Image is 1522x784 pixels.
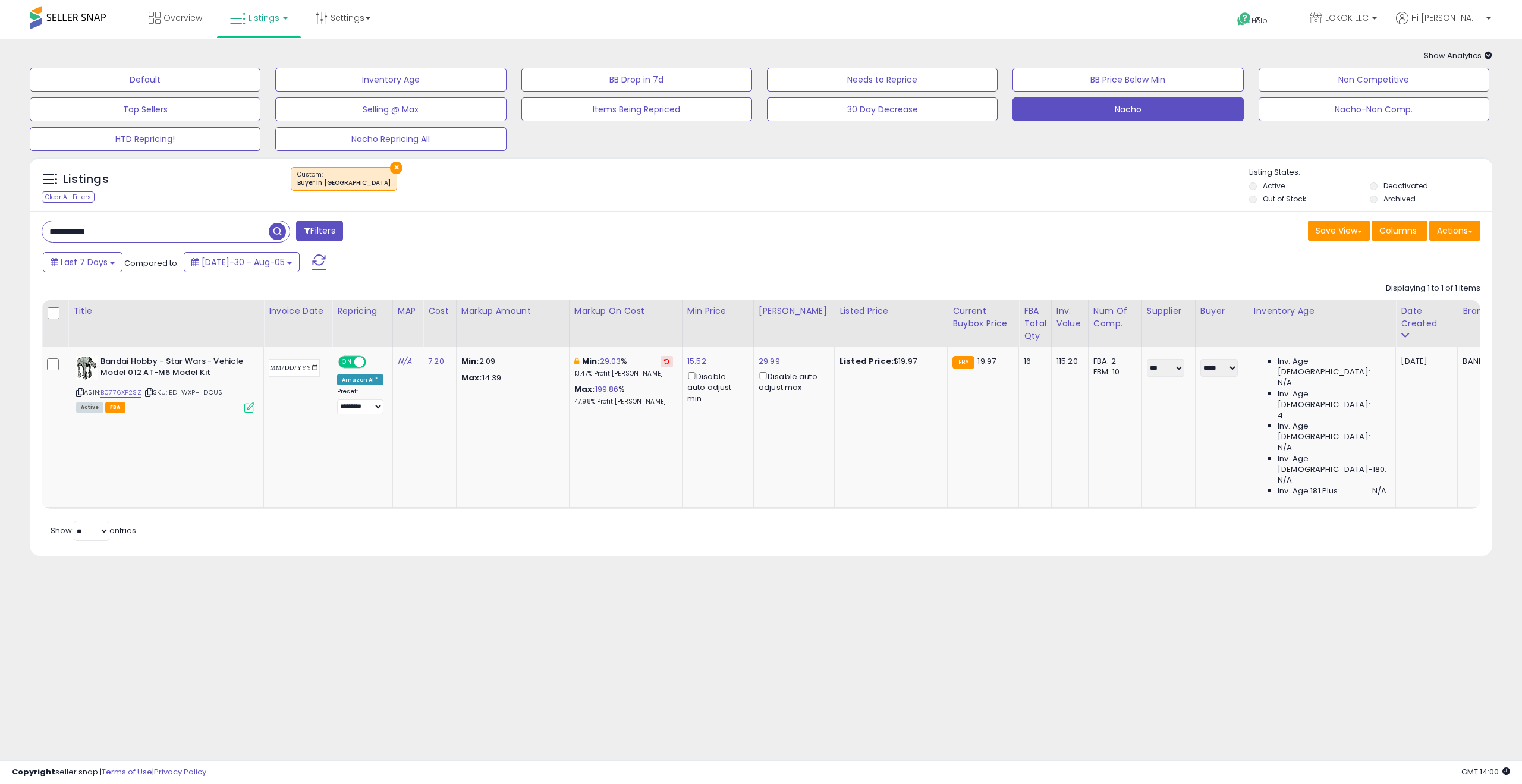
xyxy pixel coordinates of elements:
div: Markup Amount [461,305,564,317]
button: × [390,162,402,174]
button: Nacho [1012,97,1243,121]
button: BB Drop in 7d [521,68,752,92]
div: Buyer in [GEOGRAPHIC_DATA] [297,179,391,187]
div: Preset: [337,388,383,414]
a: 29.99 [759,355,780,367]
div: Title [73,305,259,317]
span: Inv. Age [DEMOGRAPHIC_DATA]-180: [1278,454,1386,475]
button: Columns [1372,221,1427,241]
span: Columns [1379,225,1417,237]
span: All listings currently available for purchase on Amazon [76,402,103,413]
div: Inventory Age [1254,305,1391,317]
div: % [574,384,673,406]
p: 2.09 [461,356,560,367]
span: 19.97 [977,355,996,367]
div: Cost [428,305,451,317]
button: Nacho-Non Comp. [1259,97,1489,121]
span: Help [1251,15,1268,26]
button: Save View [1308,221,1370,241]
p: 47.98% Profit [PERSON_NAME] [574,398,673,406]
span: N/A [1372,486,1386,496]
div: Displaying 1 to 1 of 1 items [1386,283,1480,294]
span: 4 [1278,410,1283,421]
div: Disable auto adjust min [687,370,744,404]
a: 199.86 [595,383,619,395]
p: 14.39 [461,373,560,383]
div: [DATE] [1401,356,1448,367]
div: Repricing [337,305,388,317]
div: [PERSON_NAME] [759,305,829,317]
a: 15.52 [687,355,706,367]
b: Max: [574,383,595,395]
span: Inv. Age [DEMOGRAPHIC_DATA]: [1278,421,1386,442]
div: 115.20 [1056,356,1079,367]
button: [DATE]-30 - Aug-05 [184,252,300,272]
p: 13.47% Profit [PERSON_NAME] [574,370,673,378]
button: Default [30,68,260,92]
a: B0776XP2SZ [100,388,141,398]
div: MAP [398,305,418,317]
div: Min Price [687,305,749,317]
button: Actions [1429,221,1480,241]
span: OFF [364,357,383,367]
div: FBA: 2 [1093,356,1133,367]
button: Last 7 Days [43,252,122,272]
label: Out of Stock [1263,194,1306,204]
div: Buyer [1200,305,1244,317]
span: Inv. Age [DEMOGRAPHIC_DATA]: [1278,389,1386,410]
div: Inv. value [1056,305,1083,330]
div: Date Created [1401,305,1452,330]
button: Inventory Age [275,68,506,92]
button: Selling @ Max [275,97,506,121]
div: Markup on Cost [574,305,677,317]
a: 29.03 [600,355,621,367]
th: CSV column name: cust_attr_1_Buyer [1195,300,1249,347]
div: ASIN: [76,356,254,411]
div: Current Buybox Price [952,305,1014,330]
th: CSV column name: cust_attr_3_Invoice Date [264,300,332,347]
b: Bandai Hobby - Star Wars - Vehicle Model 012 AT-M6 Model Kit [100,356,245,381]
span: Listings [249,12,279,24]
b: Min: [582,355,600,367]
button: BB Price Below Min [1012,68,1243,92]
span: Hi [PERSON_NAME] [1411,12,1483,24]
span: [DATE]-30 - Aug-05 [202,256,285,268]
span: Show: entries [51,525,136,536]
span: N/A [1278,475,1292,486]
a: N/A [398,355,412,367]
span: Inv. Age [DEMOGRAPHIC_DATA]: [1278,356,1386,377]
div: % [574,356,673,378]
div: Supplier [1147,305,1190,317]
img: 510dxJnYP9L._SL40_.jpg [76,356,98,380]
button: 30 Day Decrease [767,97,998,121]
div: Brand [1463,305,1495,317]
h5: Listings [63,171,109,188]
div: Num of Comp. [1093,305,1137,330]
a: Hi [PERSON_NAME] [1396,12,1491,39]
span: ON [339,357,354,367]
button: Filters [296,221,342,241]
button: Non Competitive [1259,68,1489,92]
a: Help [1228,3,1291,39]
span: Compared to: [124,257,179,269]
span: LOKOK LLC [1325,12,1369,24]
div: BANDAI [1463,356,1491,367]
p: Listing States: [1249,167,1492,178]
button: Items Being Repriced [521,97,752,121]
span: Show Analytics [1424,50,1492,61]
button: Top Sellers [30,97,260,121]
div: $19.97 [839,356,938,367]
span: Custom: [297,170,391,188]
span: | SKU: ED-WXPH-DCUS [143,388,222,397]
strong: Min: [461,355,479,367]
div: FBA Total Qty [1024,305,1046,342]
div: Amazon AI * [337,374,383,385]
div: Disable auto adjust max [759,370,825,393]
span: Last 7 Days [61,256,108,268]
div: Clear All Filters [42,191,95,203]
button: Needs to Reprice [767,68,998,92]
span: Overview [163,12,202,24]
span: FBA [105,402,125,413]
label: Archived [1383,194,1416,204]
div: Listed Price [839,305,942,317]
